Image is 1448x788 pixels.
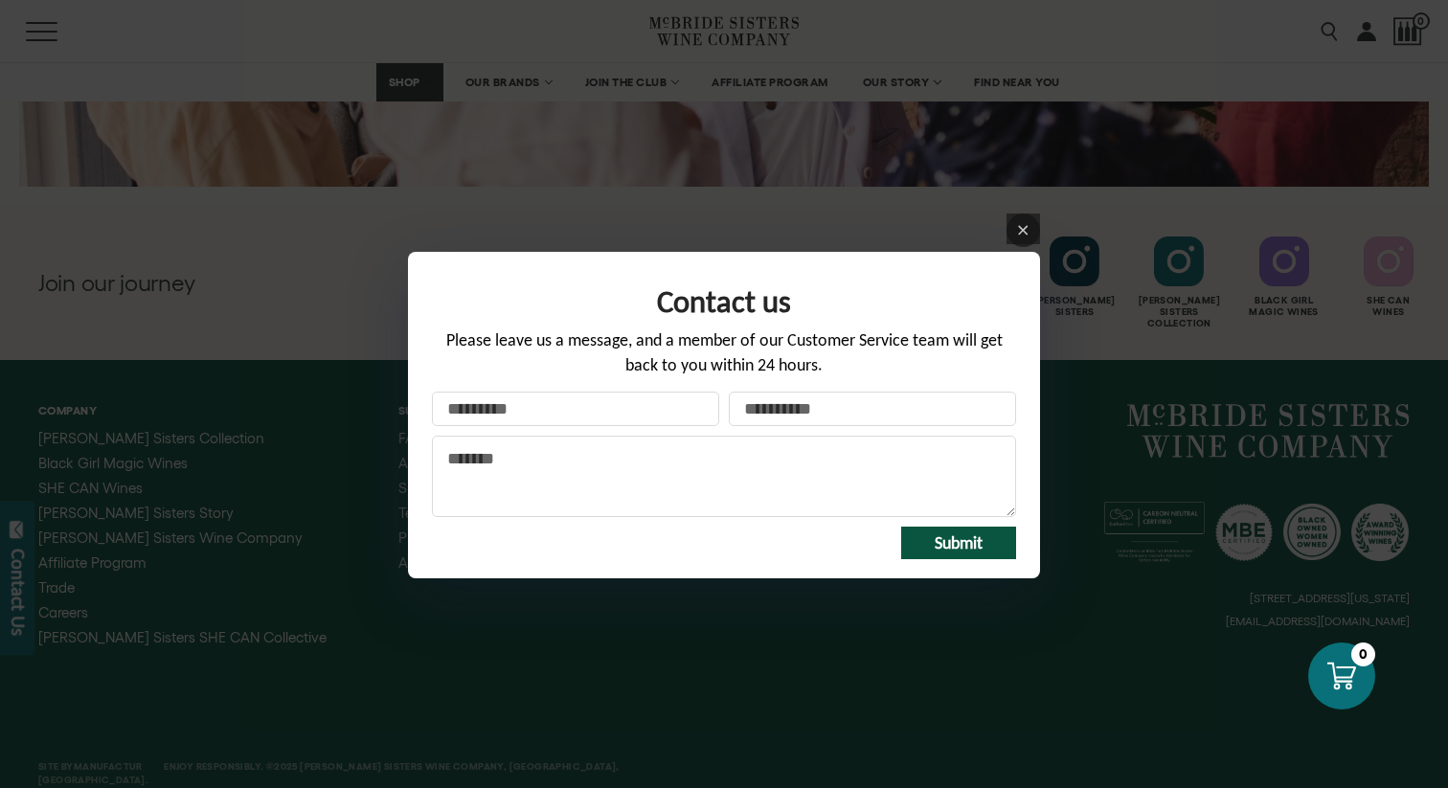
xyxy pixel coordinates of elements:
[657,282,791,321] span: Contact us
[729,392,1016,426] input: Your email
[432,328,1016,391] div: Please leave us a message, and a member of our Customer Service team will get back to you within ...
[432,436,1016,517] textarea: Message
[432,392,719,426] input: Your name
[901,527,1016,559] button: Submit
[1351,642,1375,666] div: 0
[432,271,1016,328] div: Form title
[935,532,983,553] span: Submit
